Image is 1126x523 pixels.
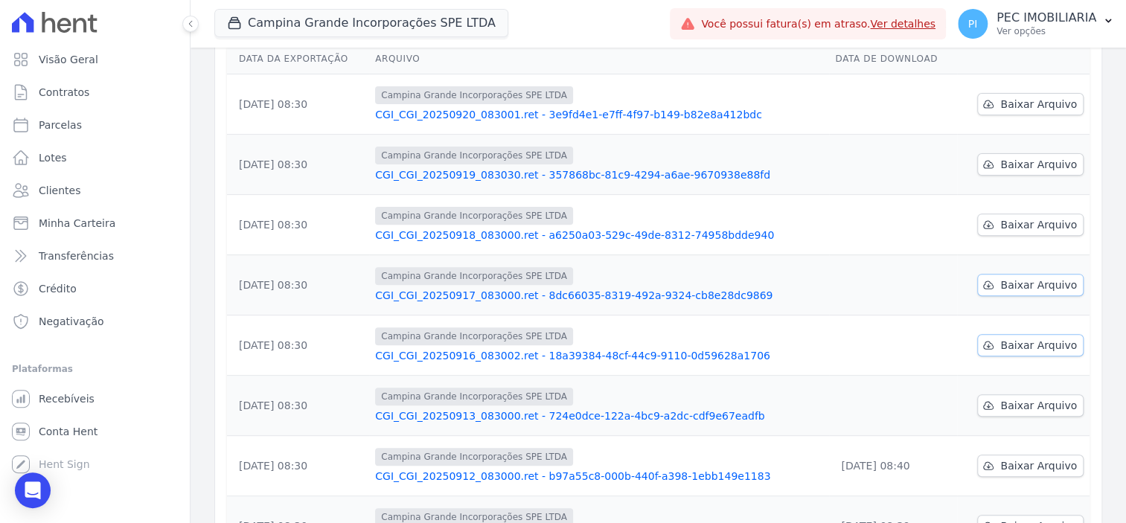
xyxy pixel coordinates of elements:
[701,16,935,32] span: Você possui fatura(s) em atraso.
[39,118,82,132] span: Parcelas
[39,150,67,165] span: Lotes
[375,267,573,285] span: Campina Grande Incorporações SPE LTDA
[1000,398,1077,413] span: Baixar Arquivo
[6,307,184,336] a: Negativação
[39,424,97,439] span: Conta Hent
[375,86,573,104] span: Campina Grande Incorporações SPE LTDA
[6,384,184,414] a: Recebíveis
[39,248,114,263] span: Transferências
[39,314,104,329] span: Negativação
[39,281,77,296] span: Crédito
[375,207,573,225] span: Campina Grande Incorporações SPE LTDA
[6,274,184,304] a: Crédito
[6,176,184,205] a: Clientes
[1000,217,1077,232] span: Baixar Arquivo
[977,455,1084,477] a: Baixar Arquivo
[227,315,369,376] td: [DATE] 08:30
[1000,157,1077,172] span: Baixar Arquivo
[375,288,823,303] a: CGI_CGI_20250917_083000.ret - 8dc66035-8319-492a-9324-cb8e28dc9869
[375,348,823,363] a: CGI_CGI_20250916_083002.ret - 18a39384-48cf-44c9-9110-0d59628a1706
[227,74,369,135] td: [DATE] 08:30
[227,255,369,315] td: [DATE] 08:30
[375,469,823,484] a: CGI_CGI_20250912_083000.ret - b97a55c8-000b-440f-a398-1ebb149e1183
[227,436,369,496] td: [DATE] 08:30
[375,107,823,122] a: CGI_CGI_20250920_083001.ret - 3e9fd4e1-e7ff-4f97-b149-b82e8a412bdc
[15,472,51,508] div: Open Intercom Messenger
[829,44,957,74] th: Data de Download
[977,153,1084,176] a: Baixar Arquivo
[214,9,508,37] button: Campina Grande Incorporações SPE LTDA
[227,195,369,255] td: [DATE] 08:30
[1000,277,1077,292] span: Baixar Arquivo
[1000,458,1077,473] span: Baixar Arquivo
[870,18,935,30] a: Ver detalhes
[39,391,95,406] span: Recebíveis
[1000,97,1077,112] span: Baixar Arquivo
[375,228,823,243] a: CGI_CGI_20250918_083000.ret - a6250a03-529c-49de-8312-74958bdde940
[6,208,184,238] a: Minha Carteira
[375,167,823,182] a: CGI_CGI_20250919_083030.ret - 357868bc-81c9-4294-a6ae-9670938e88fd
[977,93,1084,115] a: Baixar Arquivo
[829,436,957,496] td: [DATE] 08:40
[6,77,184,107] a: Contratos
[6,417,184,446] a: Conta Hent
[375,147,573,164] span: Campina Grande Incorporações SPE LTDA
[227,376,369,436] td: [DATE] 08:30
[6,110,184,140] a: Parcelas
[369,44,829,74] th: Arquivo
[39,52,98,67] span: Visão Geral
[6,143,184,173] a: Lotes
[968,19,978,29] span: PI
[977,274,1084,296] a: Baixar Arquivo
[227,135,369,195] td: [DATE] 08:30
[6,241,184,271] a: Transferências
[6,45,184,74] a: Visão Geral
[946,3,1126,45] button: PI PEC IMOBILIARIA Ver opções
[375,388,573,405] span: Campina Grande Incorporações SPE LTDA
[1000,338,1077,353] span: Baixar Arquivo
[227,44,369,74] th: Data da Exportação
[997,10,1096,25] p: PEC IMOBILIARIA
[375,408,823,423] a: CGI_CGI_20250913_083000.ret - 724e0dce-122a-4bc9-a2dc-cdf9e67eadfb
[375,327,573,345] span: Campina Grande Incorporações SPE LTDA
[39,216,115,231] span: Minha Carteira
[977,334,1084,356] a: Baixar Arquivo
[997,25,1096,37] p: Ver opções
[39,183,80,198] span: Clientes
[12,360,178,378] div: Plataformas
[977,394,1084,417] a: Baixar Arquivo
[39,85,89,100] span: Contratos
[375,448,573,466] span: Campina Grande Incorporações SPE LTDA
[977,214,1084,236] a: Baixar Arquivo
